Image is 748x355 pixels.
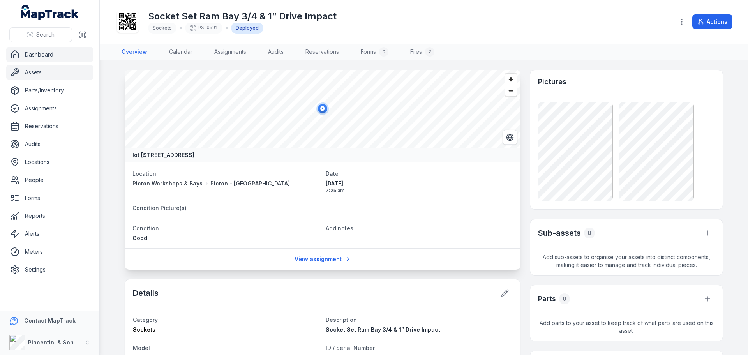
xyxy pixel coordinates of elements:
h1: Socket Set Ram Bay 3/4 & 1” Drive Impact [148,10,337,23]
a: Reservations [6,118,93,134]
span: Search [36,31,55,39]
a: Alerts [6,226,93,242]
span: Add sub-assets to organise your assets into distinct components, making it easier to manage and t... [530,247,723,275]
strong: lot [STREET_ADDRESS] [132,151,194,159]
span: Date [326,170,339,177]
span: Sockets [133,326,155,333]
a: Forms0 [355,44,395,60]
a: Assets [6,65,93,80]
a: Overview [115,44,153,60]
span: Picton - [GEOGRAPHIC_DATA] [210,180,290,187]
button: Actions [692,14,732,29]
a: Assignments [208,44,252,60]
a: Picton Workshops & BaysPicton - [GEOGRAPHIC_DATA] [132,180,319,187]
button: Switch to Satellite View [503,130,517,145]
a: People [6,172,93,188]
a: Calendar [163,44,199,60]
span: Socket Set Ram Bay 3/4 & 1” Drive Impact [326,326,440,333]
strong: Contact MapTrack [24,317,76,324]
span: Category [133,316,158,323]
canvas: Map [125,70,520,148]
div: Deployed [231,23,263,34]
h3: Pictures [538,76,566,87]
div: 2 [425,47,434,57]
div: 0 [559,293,570,304]
a: Assignments [6,101,93,116]
h2: Details [133,288,159,298]
span: Location [132,170,156,177]
a: Settings [6,262,93,277]
a: Reports [6,208,93,224]
span: Model [133,344,150,351]
time: 08/09/2025, 7:25:52 am [326,180,513,194]
span: Description [326,316,357,323]
a: Forms [6,190,93,206]
a: Dashboard [6,47,93,62]
h3: Parts [538,293,556,304]
span: Add parts to your asset to keep track of what parts are used on this asset. [530,313,723,341]
span: Condition [132,225,159,231]
a: Reservations [299,44,345,60]
span: Good [132,235,147,241]
div: PS-0591 [185,23,222,34]
a: Locations [6,154,93,170]
div: 0 [584,228,595,238]
button: Search [9,27,72,42]
div: 0 [379,47,388,57]
strong: Piacentini & Son [28,339,74,346]
span: [DATE] [326,180,513,187]
a: View assignment [289,252,356,267]
a: Files2 [404,44,441,60]
a: MapTrack [21,5,79,20]
span: Picton Workshops & Bays [132,180,203,187]
span: ID / Serial Number [326,344,375,351]
span: 7:25 am [326,187,513,194]
a: Audits [6,136,93,152]
a: Parts/Inventory [6,83,93,98]
button: Zoom in [505,74,517,85]
span: Condition Picture(s) [132,205,187,211]
a: Audits [262,44,290,60]
button: Zoom out [505,85,517,96]
h2: Sub-assets [538,228,581,238]
span: Add notes [326,225,353,231]
a: Meters [6,244,93,260]
span: Sockets [153,25,172,31]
